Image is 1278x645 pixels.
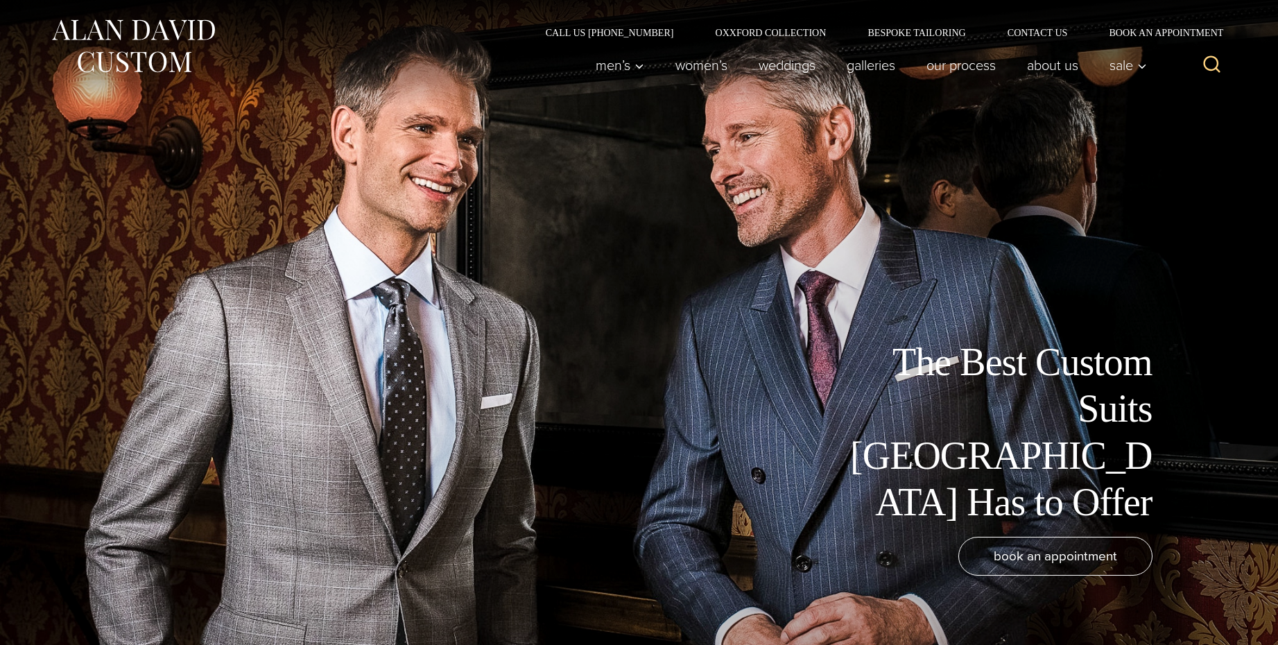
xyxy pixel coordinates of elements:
[1011,51,1094,79] a: About Us
[659,51,743,79] a: Women’s
[580,51,1154,79] nav: Primary Navigation
[994,546,1117,566] span: book an appointment
[596,58,644,72] span: Men’s
[910,51,1011,79] a: Our Process
[1088,28,1228,37] a: Book an Appointment
[694,28,847,37] a: Oxxford Collection
[50,15,216,77] img: Alan David Custom
[743,51,831,79] a: weddings
[1109,58,1147,72] span: Sale
[958,537,1152,576] a: book an appointment
[831,51,910,79] a: Galleries
[525,28,695,37] a: Call Us [PHONE_NUMBER]
[987,28,1089,37] a: Contact Us
[847,28,986,37] a: Bespoke Tailoring
[840,339,1152,526] h1: The Best Custom Suits [GEOGRAPHIC_DATA] Has to Offer
[525,28,1229,37] nav: Secondary Navigation
[1195,49,1229,82] button: View Search Form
